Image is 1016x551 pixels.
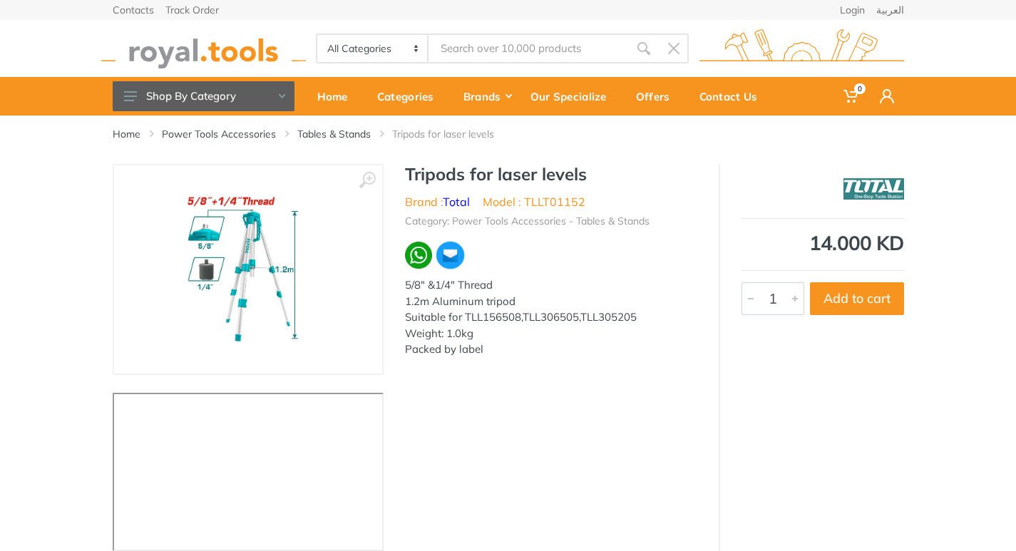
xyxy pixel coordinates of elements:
img: royal.tools Logo [101,29,306,68]
img: wa.webp [405,242,433,269]
a: Login [840,5,865,15]
img: Total [843,171,904,207]
li: Category: Power Tools Accessories - Tables & Stands [405,214,650,229]
a: 0 [833,77,870,115]
a: Home [113,127,140,141]
img: ma.webp [435,240,466,271]
li: Model : TLLT01152 [483,193,585,210]
div: Contact Us [689,81,777,111]
a: Total [443,195,470,209]
a: Power Tools Accessories [162,127,276,141]
a: Contact Us [689,77,777,115]
div: Our Specialize [520,81,626,111]
li: Brand : [405,193,470,210]
div: 14.000 KD [742,233,904,253]
a: Contacts [113,5,154,15]
span: 0 [854,83,866,94]
button: Shop By Category [113,81,294,111]
div: Weight: 1.0kg [405,326,697,342]
div: Brands [453,81,520,111]
a: Track Order [165,5,219,15]
div: Offers [626,81,689,111]
h1: Tripods for laser levels [405,164,697,185]
input: Site search [429,34,628,63]
div: Home [307,81,367,111]
button: Add to cart [810,282,904,315]
a: Offers [626,77,689,115]
a: Tables & Stands [297,127,371,141]
select: Category [317,35,429,62]
div: Suitable for TLL156508,TLL306505,TLL305205 [405,309,697,326]
a: Categories [367,77,453,115]
div: 1.2m Aluminum tripod [405,294,697,310]
a: العربية [876,5,904,15]
img: Royal Tools - Tripods for laser levels [168,180,328,359]
a: Home [307,77,367,115]
li: Tripods for laser levels [392,127,515,141]
img: royal.tools Logo [699,29,904,68]
div: Categories [367,81,453,111]
div: Packed by label [405,341,697,358]
a: Our Specialize [520,77,626,115]
nav: breadcrumb [113,127,904,141]
div: 5/8" &1/4" Thread [405,277,697,294]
